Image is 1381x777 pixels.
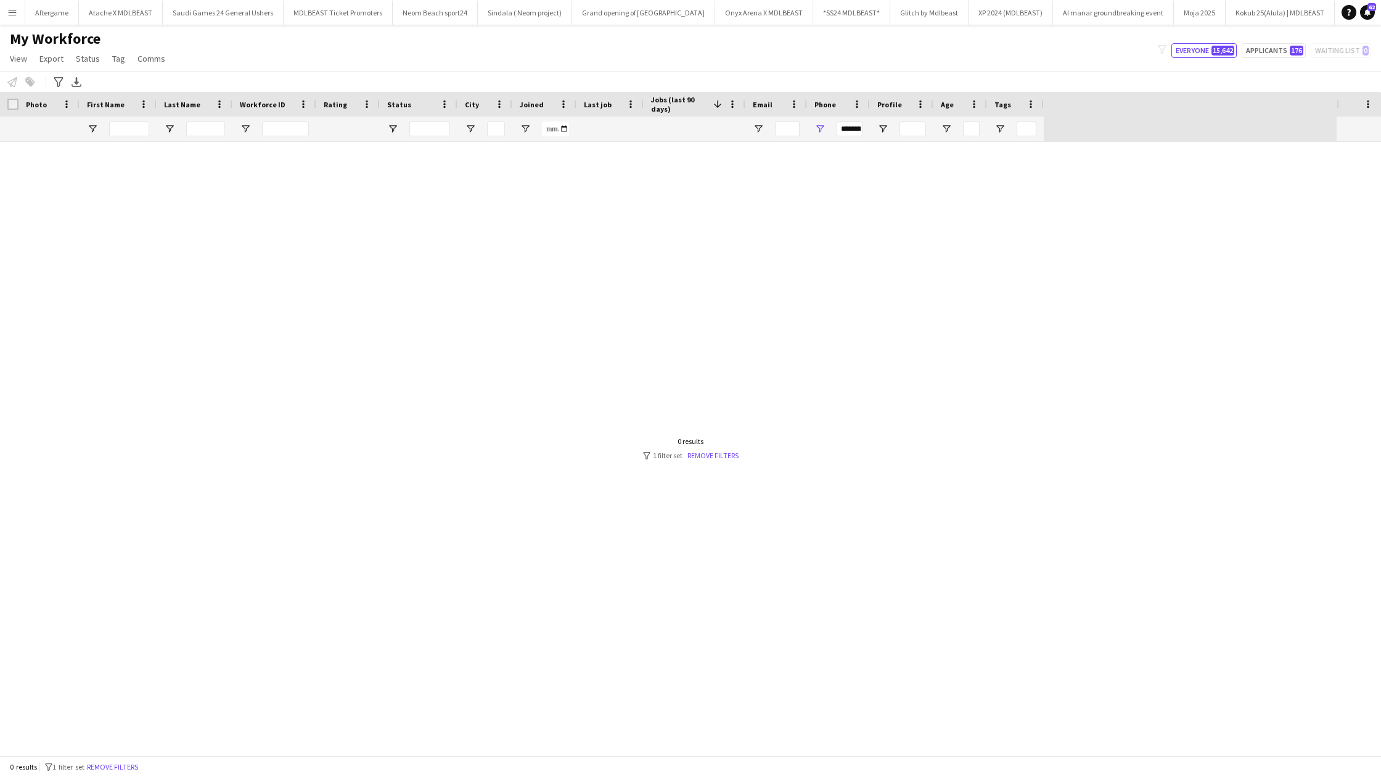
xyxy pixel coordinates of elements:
[7,99,18,110] input: Column with Header Selection
[76,53,100,64] span: Status
[775,121,800,136] input: Email Filter Input
[1211,46,1234,55] span: 15,642
[133,51,170,67] a: Comms
[240,100,285,109] span: Workforce ID
[10,30,100,48] span: My Workforce
[324,100,347,109] span: Rating
[478,1,572,25] button: Sindala ( Neom project)
[409,121,450,136] input: Status Filter Input
[393,1,478,25] button: Neom Beach sport24
[1367,3,1376,11] span: 62
[520,123,531,134] button: Open Filter Menu
[753,100,772,109] span: Email
[890,1,969,25] button: Glitch by Mdlbeast
[84,760,141,774] button: Remove filters
[643,451,739,460] div: 1 filter set
[107,51,130,67] a: Tag
[814,123,826,134] button: Open Filter Menu
[262,121,309,136] input: Workforce ID Filter Input
[109,121,149,136] input: First Name Filter Input
[25,1,79,25] button: Aftergame
[137,53,165,64] span: Comms
[1242,43,1306,58] button: Applicants176
[52,762,84,771] span: 1 filter set
[899,121,926,136] input: Profile Filter Input
[1174,1,1226,25] button: Moja 2025
[387,100,411,109] span: Status
[87,123,98,134] button: Open Filter Menu
[994,100,1011,109] span: Tags
[87,100,125,109] span: First Name
[877,100,902,109] span: Profile
[542,121,569,136] input: Joined Filter Input
[26,100,47,109] span: Photo
[1171,43,1237,58] button: Everyone15,642
[941,123,952,134] button: Open Filter Menu
[164,123,175,134] button: Open Filter Menu
[79,1,163,25] button: Atache X MDLBEAST
[35,51,68,67] a: Export
[186,121,225,136] input: Last Name Filter Input
[572,1,715,25] button: Grand opening of [GEOGRAPHIC_DATA]
[487,121,505,136] input: City Filter Input
[814,100,836,109] span: Phone
[163,1,284,25] button: Saudi Games 24 General Ushers
[465,100,479,109] span: City
[112,53,125,64] span: Tag
[39,53,64,64] span: Export
[643,437,739,446] div: 0 results
[51,75,66,89] app-action-btn: Advanced filters
[240,123,251,134] button: Open Filter Menu
[877,123,888,134] button: Open Filter Menu
[969,1,1053,25] button: XP 2024 (MDLBEAST)
[715,1,813,25] button: Onyx Arena X MDLBEAST
[10,53,27,64] span: View
[1226,1,1335,25] button: Kokub 25(Alula) | MDLBEAST
[753,123,764,134] button: Open Filter Menu
[164,100,200,109] span: Last Name
[1290,46,1303,55] span: 176
[1017,121,1036,136] input: Tags Filter Input
[5,51,32,67] a: View
[465,123,476,134] button: Open Filter Menu
[837,121,863,136] input: Phone Filter Input
[813,1,890,25] button: *SS24 MDLBEAST*
[963,121,980,136] input: Age Filter Input
[284,1,393,25] button: MDLBEAST Ticket Promoters
[941,100,954,109] span: Age
[520,100,544,109] span: Joined
[994,123,1006,134] button: Open Filter Menu
[687,451,739,460] a: Remove filters
[651,95,708,113] span: Jobs (last 90 days)
[387,123,398,134] button: Open Filter Menu
[69,75,84,89] app-action-btn: Export XLSX
[584,100,612,109] span: Last job
[1360,5,1375,20] a: 62
[1053,1,1174,25] button: Al manar groundbreaking event
[71,51,105,67] a: Status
